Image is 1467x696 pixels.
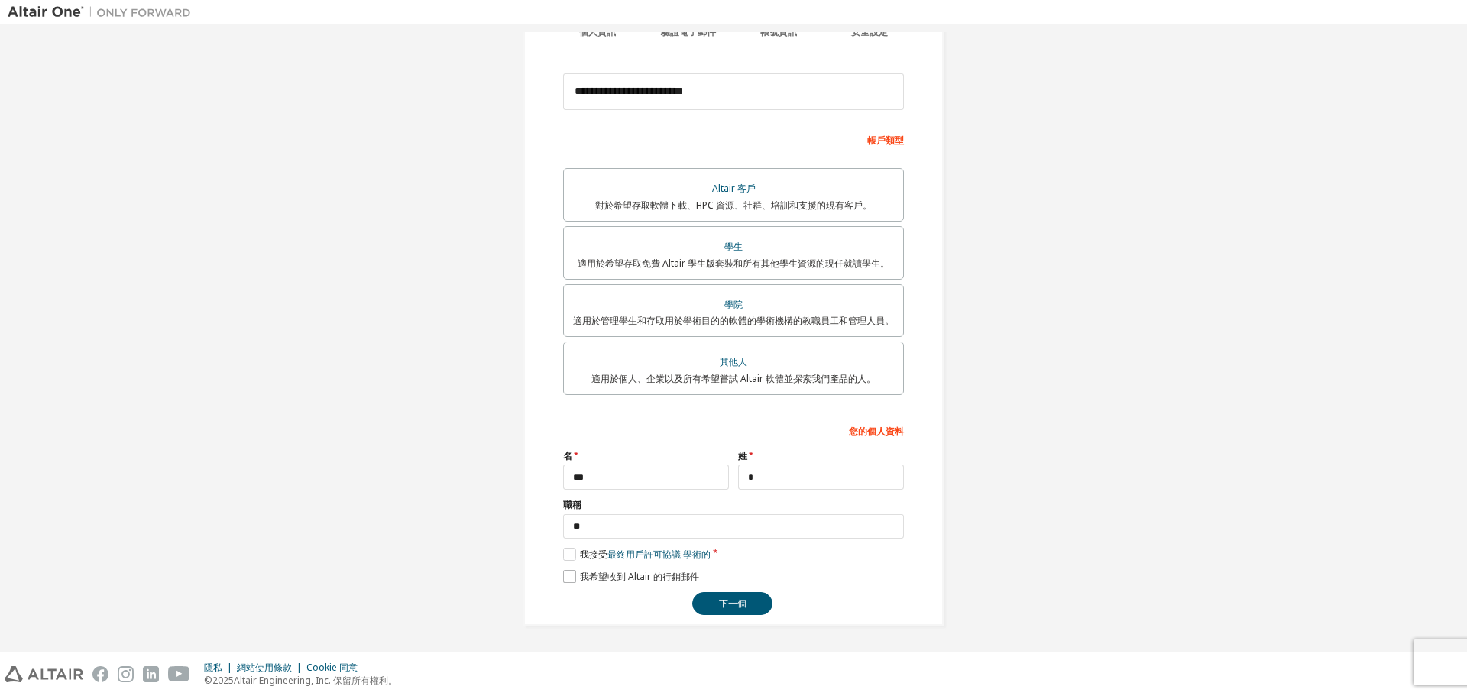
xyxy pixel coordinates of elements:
font: 學院 [724,298,743,311]
font: Altair Engineering, Inc. 保留所有權利。 [234,674,397,687]
img: linkedin.svg [143,666,159,682]
font: 對於希望存取軟體下載、HPC 資源、社群、培訓和支援的現有客戶。 [595,199,872,212]
font: 個人資訊 [579,25,616,38]
font: 適用於管理學生和存取用於學術目的的軟體的學術機構的教職員工和管理人員。 [573,314,894,327]
font: 安全設定 [851,25,888,38]
font: 適用於個人、企業以及所有希望嘗試 Altair 軟體並探索我們產品的人。 [591,372,876,385]
font: 隱私 [204,661,222,674]
font: 適用於希望存取免費 Altair 學生版套裝和所有其他學生資源的現任就讀學生。 [578,257,889,270]
font: 其他人 [720,355,747,368]
font: © [204,674,212,687]
button: 下一個 [692,592,772,615]
font: 帳戶類型 [867,134,904,147]
font: 我接受 [580,548,607,561]
img: altair_logo.svg [5,666,83,682]
font: Cookie 同意 [306,661,358,674]
font: 姓 [738,449,747,462]
font: 學生 [724,240,743,253]
font: 2025 [212,674,234,687]
font: Altair 客戶 [712,182,756,195]
img: facebook.svg [92,666,108,682]
font: 學術的 [683,548,711,561]
font: 驗證電子郵件 [661,25,716,38]
img: youtube.svg [168,666,190,682]
font: 帳號資訊 [760,25,797,38]
font: 下一個 [719,597,746,610]
img: 牽牛星一號 [8,5,199,20]
font: 職稱 [563,498,581,511]
img: instagram.svg [118,666,134,682]
font: 名 [563,449,572,462]
font: 網站使用條款 [237,661,292,674]
font: 最終用戶許可協議 [607,548,681,561]
font: 您的個人資料 [849,425,904,438]
font: 我希望收到 Altair 的行銷郵件 [580,570,699,583]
